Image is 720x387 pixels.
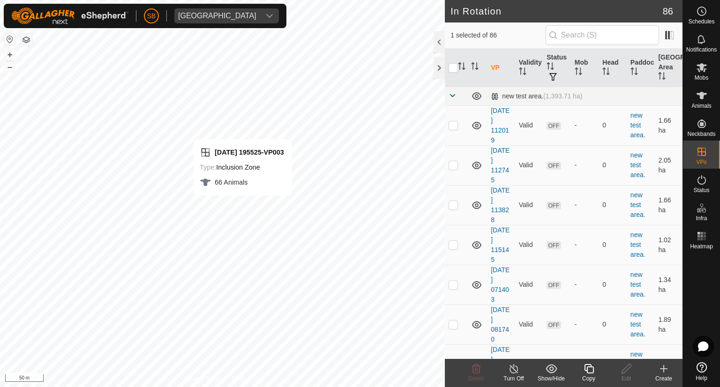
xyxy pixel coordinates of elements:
[515,185,543,225] td: Valid
[693,187,709,193] span: Status
[575,280,595,290] div: -
[599,105,627,145] td: 0
[186,375,221,383] a: Privacy Policy
[687,131,715,137] span: Neckbands
[654,145,682,185] td: 2.05 ha
[147,11,156,21] span: SB
[543,92,582,100] span: (1,393.71 ha)
[630,69,638,76] p-sorticon: Activate to sort
[515,105,543,145] td: Valid
[696,159,706,165] span: VPs
[11,7,128,24] img: Gallagher Logo
[627,49,655,87] th: Paddock
[654,105,682,145] td: 1.66 ha
[599,265,627,305] td: 0
[575,120,595,130] div: -
[599,225,627,265] td: 0
[515,344,543,384] td: Valid
[491,147,510,184] a: [DATE] 112745
[491,226,510,263] a: [DATE] 115145
[696,216,707,221] span: Infra
[174,8,260,23] span: Tangihanga station
[471,64,479,71] p-sorticon: Activate to sort
[450,30,545,40] span: 1 selected of 86
[491,92,582,100] div: new test area.
[630,151,645,179] a: new test area.
[458,64,465,71] p-sorticon: Activate to sort
[515,265,543,305] td: Valid
[602,69,610,76] p-sorticon: Activate to sort
[630,311,645,338] a: new test area.
[630,350,645,378] a: new test area.
[575,69,582,76] p-sorticon: Activate to sort
[630,231,645,258] a: new test area.
[547,241,561,249] span: OFF
[654,225,682,265] td: 1.02 ha
[599,145,627,185] td: 0
[200,147,284,158] div: [DATE] 195525-VP003
[690,244,713,249] span: Heatmap
[599,305,627,344] td: 0
[495,374,532,383] div: Turn Off
[599,49,627,87] th: Head
[4,61,15,73] button: –
[532,374,570,383] div: Show/Hide
[630,191,645,218] a: new test area.
[515,145,543,185] td: Valid
[547,122,561,130] span: OFF
[491,306,510,343] a: [DATE] 081740
[547,162,561,170] span: OFF
[654,265,682,305] td: 1.34 ha
[658,74,666,81] p-sorticon: Activate to sort
[695,75,708,81] span: Mobs
[450,6,663,17] h2: In Rotation
[599,344,627,384] td: 0
[575,240,595,250] div: -
[491,266,510,303] a: [DATE] 071403
[515,305,543,344] td: Valid
[543,49,571,87] th: Status
[654,185,682,225] td: 1.66 ha
[4,49,15,60] button: +
[515,225,543,265] td: Valid
[688,19,714,24] span: Schedules
[468,375,485,382] span: Delete
[683,358,720,385] a: Help
[654,49,682,87] th: [GEOGRAPHIC_DATA] Area
[654,305,682,344] td: 1.89 ha
[547,281,561,289] span: OFF
[575,320,595,329] div: -
[232,375,259,383] a: Contact Us
[519,69,526,76] p-sorticon: Activate to sort
[487,49,515,87] th: VP
[645,374,682,383] div: Create
[546,25,659,45] input: Search (S)
[547,64,554,71] p-sorticon: Activate to sort
[21,34,32,45] button: Map Layers
[599,185,627,225] td: 0
[491,186,510,223] a: [DATE] 113828
[178,12,256,20] div: [GEOGRAPHIC_DATA]
[575,160,595,170] div: -
[663,4,673,18] span: 86
[575,200,595,210] div: -
[607,374,645,383] div: Edit
[547,321,561,329] span: OFF
[200,164,216,171] label: Type:
[491,346,510,383] a: [DATE] 082343
[630,112,645,139] a: new test area.
[571,49,599,87] th: Mob
[515,49,543,87] th: Validity
[686,47,717,52] span: Notifications
[491,107,510,144] a: [DATE] 112019
[260,8,279,23] div: dropdown trigger
[4,34,15,45] button: Reset Map
[570,374,607,383] div: Copy
[200,162,284,173] div: Inclusion Zone
[630,271,645,298] a: new test area.
[200,177,284,188] div: 66 Animals
[547,201,561,209] span: OFF
[696,375,707,381] span: Help
[691,103,712,109] span: Animals
[654,344,682,384] td: 2.5 ha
